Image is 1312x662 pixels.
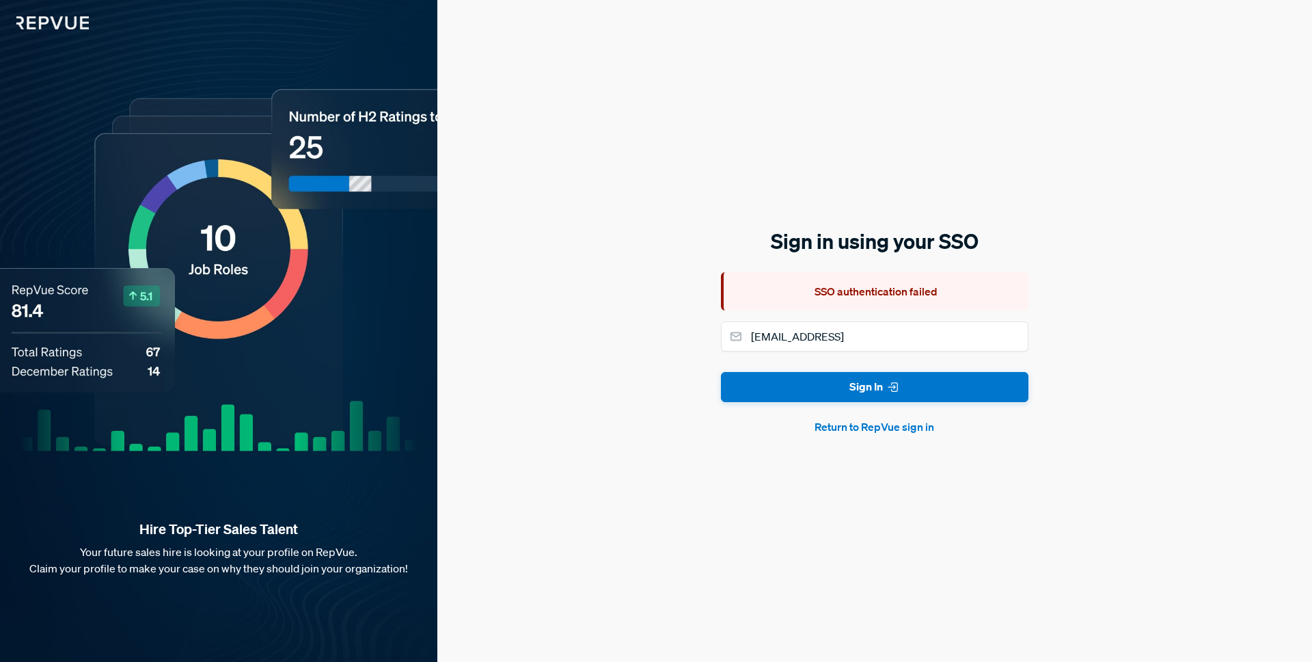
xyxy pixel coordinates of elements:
input: Email address [721,321,1028,352]
button: Return to RepVue sign in [721,419,1028,435]
strong: Hire Top-Tier Sales Talent [22,520,415,538]
p: Your future sales hire is looking at your profile on RepVue. Claim your profile to make your case... [22,544,415,577]
h5: Sign in using your SSO [721,227,1028,256]
button: Sign In [721,372,1028,403]
div: SSO authentication failed [721,272,1028,310]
